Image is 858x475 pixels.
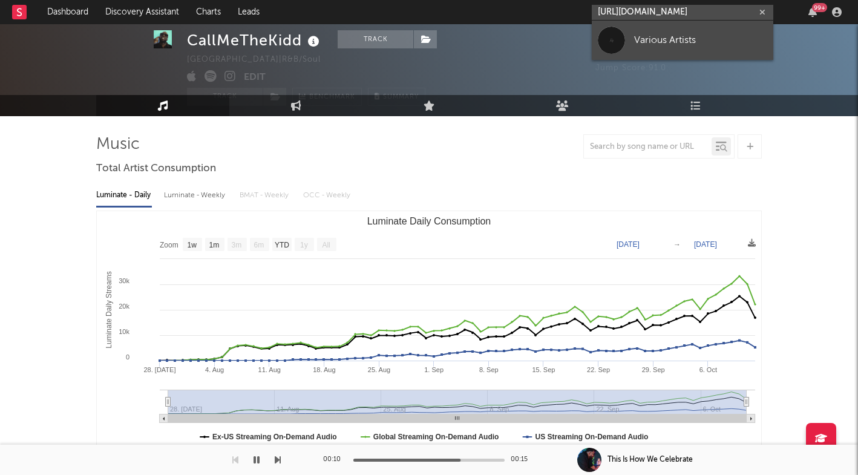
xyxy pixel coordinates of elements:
text: 1. Sep [424,366,444,373]
text: 6. Oct [699,366,717,373]
input: Search by song name or URL [584,142,712,152]
text: 18. Aug [313,366,335,373]
button: Edit [244,70,266,85]
text: Luminate Daily Streams [105,271,113,348]
text: → [673,240,681,249]
text: 1y [300,241,308,249]
div: 00:10 [323,453,347,467]
span: Summary [383,94,419,100]
input: Search for artists [592,5,773,20]
text: 29. Sep [642,366,665,373]
div: Luminate - Daily [96,185,152,206]
div: Various Artists [634,33,767,47]
button: Summary [368,88,425,106]
text: 10k [119,328,129,335]
span: Total Artist Consumption [96,162,216,176]
text: 22. Sep [587,366,610,373]
button: Track [338,30,413,48]
text: 0 [126,353,129,361]
text: 15. Sep [532,366,555,373]
text: 1w [188,241,197,249]
span: Jump Score: 91.0 [595,64,666,72]
div: 99 + [812,3,827,12]
text: 3m [232,241,242,249]
div: This Is How We Celebrate [607,454,693,465]
text: Luminate Daily Consumption [367,216,491,226]
div: CallMeTheKidd [187,30,323,50]
text: US Streaming On-Demand Audio [535,433,648,441]
text: 30k [119,277,129,284]
a: Benchmark [292,88,362,106]
text: 11. Aug [258,366,281,373]
text: [DATE] [617,240,640,249]
text: 8. Sep [479,366,499,373]
text: Ex-US Streaming On-Demand Audio [212,433,337,441]
text: 25. Aug [368,366,390,373]
svg: Luminate Daily Consumption [97,211,761,453]
a: Various Artists [592,21,773,60]
text: 20k [119,303,129,310]
text: YTD [275,241,289,249]
text: 4. Aug [205,366,224,373]
button: 99+ [808,7,817,17]
text: Global Streaming On-Demand Audio [373,433,499,441]
text: 6m [254,241,264,249]
text: 28. [DATE] [144,366,176,373]
text: 1m [209,241,220,249]
text: All [322,241,330,249]
text: [DATE] [694,240,717,249]
div: [GEOGRAPHIC_DATA] | R&B/Soul [187,53,335,67]
div: 00:15 [511,453,535,467]
text: Zoom [160,241,178,249]
span: Benchmark [309,90,355,105]
div: Luminate - Weekly [164,185,228,206]
button: Track [187,88,263,106]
